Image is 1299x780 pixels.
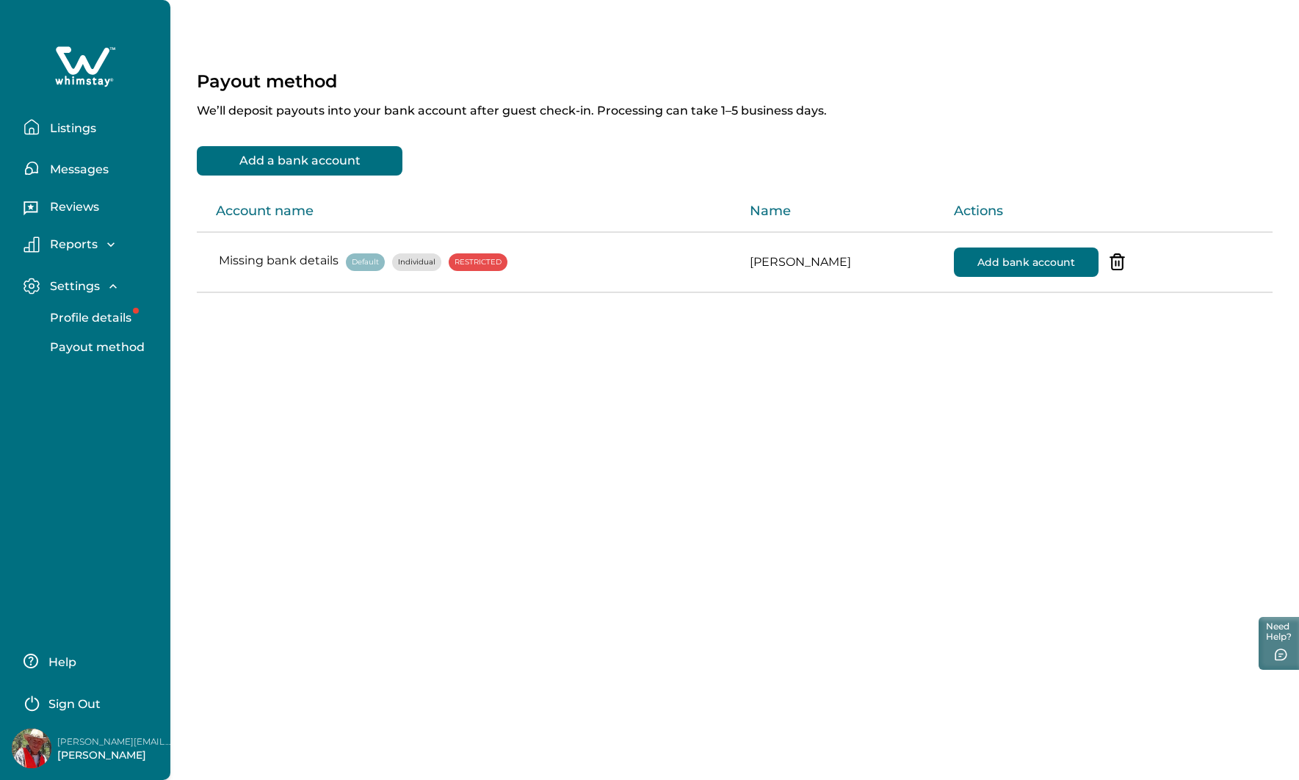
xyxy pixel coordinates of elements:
p: Missing bank details [216,253,339,268]
p: Settings [46,279,100,294]
p: Reviews [46,200,99,214]
button: Payout method [34,333,169,362]
p: Individual [398,255,435,270]
p: [PERSON_NAME][EMAIL_ADDRESS][DOMAIN_NAME] [57,734,175,749]
td: [PERSON_NAME] [738,232,943,292]
p: Help [44,655,76,670]
th: Actions [942,190,1273,232]
th: Name [738,190,943,232]
button: Settings [23,278,159,295]
p: Reports [46,237,98,252]
p: Payout method [197,71,337,92]
button: Profile details [34,303,169,333]
img: Whimstay Host [12,729,51,768]
button: Add bank account [954,248,1099,277]
button: delete-acc [1102,248,1132,277]
p: We’ll deposit payouts into your bank account after guest check-in. Processing can take 1–5 busine... [197,92,1273,118]
p: Payout method [46,340,145,355]
button: Add a bank account [197,146,402,176]
button: Reviews [23,195,159,224]
p: Profile details [46,311,131,325]
button: Messages [23,154,159,183]
button: Listings [23,112,159,142]
p: Listings [46,121,96,136]
p: Default [352,255,379,270]
th: Account name [197,190,738,232]
p: [PERSON_NAME] [57,748,175,763]
button: Reports [23,236,159,253]
div: Settings [23,303,159,362]
p: Sign Out [48,697,101,712]
button: Help [23,646,153,676]
p: RESTRICTED [455,255,502,270]
p: Messages [46,162,109,177]
button: Sign Out [23,687,153,717]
